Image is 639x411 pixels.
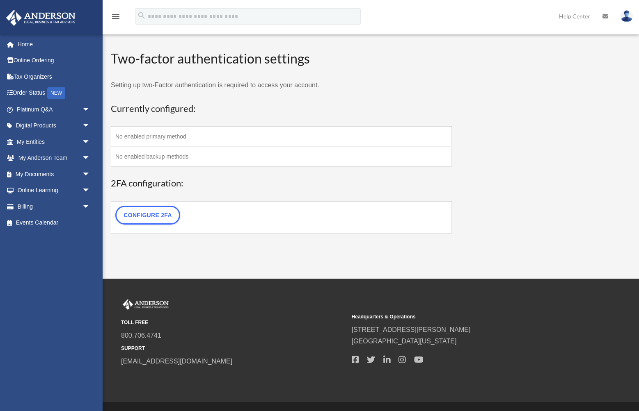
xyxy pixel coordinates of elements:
[352,326,471,333] a: [STREET_ADDRESS][PERSON_NAME]
[111,14,121,21] a: menu
[111,50,452,68] h2: Two-factor authentication settings
[82,182,98,199] span: arrow_drop_down
[352,313,577,321] small: Headquarters & Operations
[6,52,103,69] a: Online Ordering
[621,10,633,22] img: User Pic
[82,101,98,118] span: arrow_drop_down
[6,36,103,52] a: Home
[47,87,65,99] div: NEW
[6,150,103,166] a: My Anderson Teamarrow_drop_down
[111,127,452,147] td: No enabled primary method
[82,198,98,215] span: arrow_drop_down
[82,166,98,183] span: arrow_drop_down
[121,332,161,339] a: 800.706.4741
[121,299,170,310] img: Anderson Advisors Platinum Portal
[111,102,452,115] h3: Currently configured:
[6,68,103,85] a: Tax Organizers
[6,215,103,231] a: Events Calendar
[4,10,78,26] img: Anderson Advisors Platinum Portal
[6,198,103,215] a: Billingarrow_drop_down
[121,318,346,327] small: TOLL FREE
[111,79,452,91] p: Setting up two-Factor authentication is required to access your account.
[82,118,98,134] span: arrow_drop_down
[82,150,98,167] span: arrow_drop_down
[111,147,452,167] td: No enabled backup methods
[121,358,232,365] a: [EMAIL_ADDRESS][DOMAIN_NAME]
[121,344,346,353] small: SUPPORT
[82,134,98,150] span: arrow_drop_down
[6,85,103,102] a: Order StatusNEW
[6,118,103,134] a: Digital Productsarrow_drop_down
[6,134,103,150] a: My Entitiesarrow_drop_down
[352,338,457,345] a: [GEOGRAPHIC_DATA][US_STATE]
[6,166,103,182] a: My Documentsarrow_drop_down
[111,177,452,190] h3: 2FA configuration:
[137,11,146,20] i: search
[115,206,180,225] a: Configure 2FA
[6,182,103,199] a: Online Learningarrow_drop_down
[111,11,121,21] i: menu
[6,101,103,118] a: Platinum Q&Aarrow_drop_down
